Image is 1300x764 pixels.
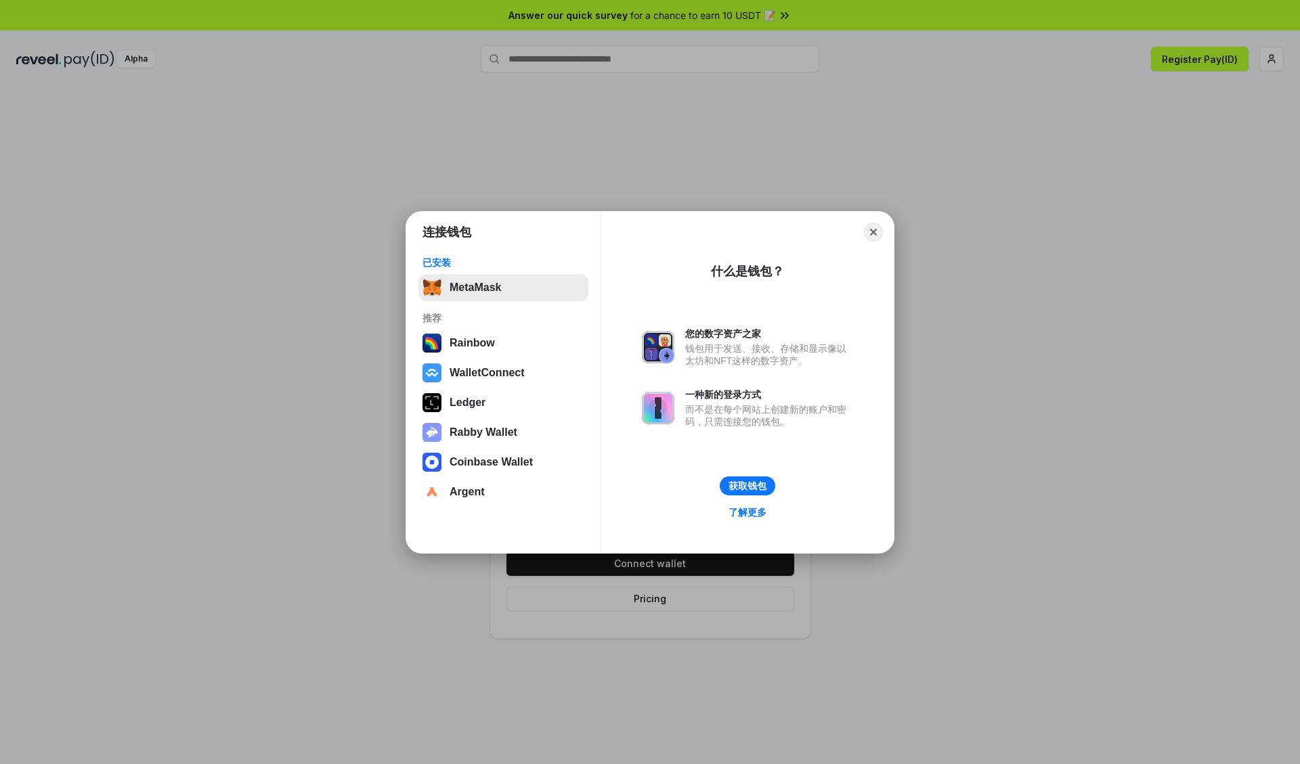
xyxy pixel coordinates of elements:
[418,274,588,301] button: MetaMask
[450,337,495,349] div: Rainbow
[450,456,533,468] div: Coinbase Wallet
[450,486,485,498] div: Argent
[422,363,441,382] img: svg+xml,%3Csvg%20width%3D%2228%22%20height%3D%2228%22%20viewBox%3D%220%200%2028%2028%22%20fill%3D...
[642,331,674,363] img: svg+xml,%3Csvg%20xmlns%3D%22http%3A%2F%2Fwww.w3.org%2F2000%2Fsvg%22%20fill%3D%22none%22%20viewBox...
[418,359,588,386] button: WalletConnect
[864,223,883,242] button: Close
[685,403,853,428] div: 而不是在每个网站上创建新的账户和密码，只需连接您的钱包。
[685,328,853,340] div: 您的数字资产之家
[450,397,485,409] div: Ledger
[450,426,517,439] div: Rabby Wallet
[729,506,766,518] div: 了解更多
[685,388,853,401] div: 一种新的登录方式
[422,224,471,240] h1: 连接钱包
[422,256,584,269] div: 已安装
[720,503,775,521] a: 了解更多
[422,334,441,353] img: svg+xml,%3Csvg%20width%3D%22120%22%20height%3D%22120%22%20viewBox%3D%220%200%20120%20120%22%20fil...
[422,453,441,472] img: svg+xml,%3Csvg%20width%3D%2228%22%20height%3D%2228%22%20viewBox%3D%220%200%2028%2028%22%20fill%3D...
[422,423,441,442] img: svg+xml,%3Csvg%20xmlns%3D%22http%3A%2F%2Fwww.w3.org%2F2000%2Fsvg%22%20fill%3D%22none%22%20viewBox...
[729,480,766,492] div: 获取钱包
[450,282,501,294] div: MetaMask
[642,392,674,424] img: svg+xml,%3Csvg%20xmlns%3D%22http%3A%2F%2Fwww.w3.org%2F2000%2Fsvg%22%20fill%3D%22none%22%20viewBox...
[720,476,775,495] button: 获取钱包
[685,342,853,367] div: 钱包用于发送、接收、存储和显示像以太坊和NFT这样的数字资产。
[711,263,784,279] div: 什么是钱包？
[422,312,584,324] div: 推荐
[422,278,441,297] img: svg+xml,%3Csvg%20fill%3D%22none%22%20height%3D%2233%22%20viewBox%3D%220%200%2035%2033%22%20width%...
[418,419,588,446] button: Rabby Wallet
[418,478,588,505] button: Argent
[418,330,588,357] button: Rainbow
[418,449,588,476] button: Coinbase Wallet
[418,389,588,416] button: Ledger
[450,367,525,379] div: WalletConnect
[422,393,441,412] img: svg+xml,%3Csvg%20xmlns%3D%22http%3A%2F%2Fwww.w3.org%2F2000%2Fsvg%22%20width%3D%2228%22%20height%3...
[422,482,441,501] img: svg+xml,%3Csvg%20width%3D%2228%22%20height%3D%2228%22%20viewBox%3D%220%200%2028%2028%22%20fill%3D...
